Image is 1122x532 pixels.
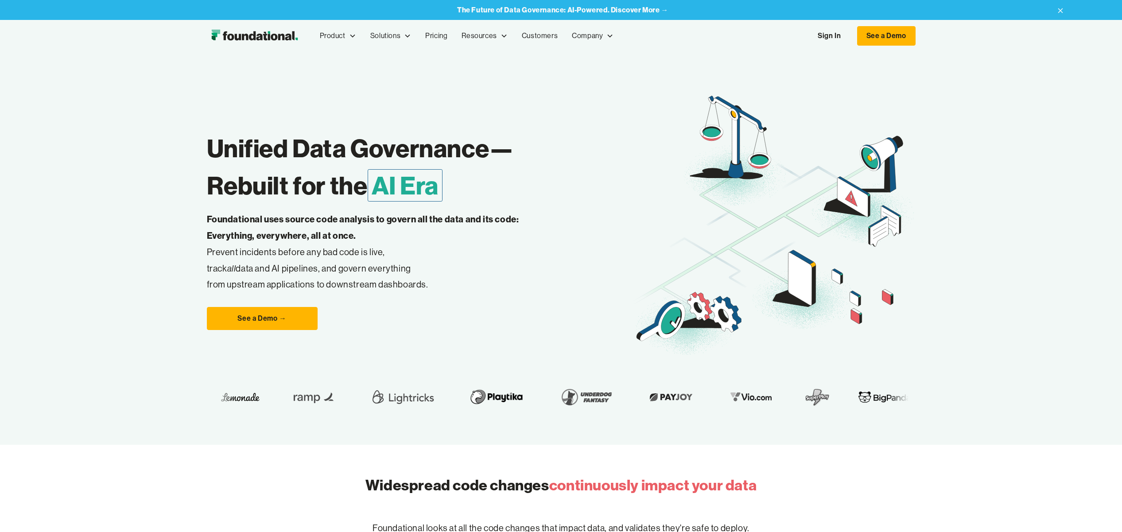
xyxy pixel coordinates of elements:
img: Lemonade [221,390,260,404]
img: Lightricks [369,384,437,409]
a: See a Demo [857,26,916,46]
a: Pricing [418,21,454,50]
p: Prevent incidents before any bad code is live, track data and AI pipelines, and govern everything... [207,211,547,293]
h1: Unified Data Governance— Rebuilt for the [207,130,632,204]
div: Resources [462,30,497,42]
iframe: Chat Widget [1078,489,1122,532]
div: Company [565,21,621,50]
img: Underdog Fantasy [556,384,617,409]
div: Resources [454,21,514,50]
strong: Foundational uses source code analysis to govern all the data and its code: Everything, everywher... [207,214,519,241]
span: continuously impact your data [549,476,757,494]
div: Product [313,21,363,50]
img: Vio.com [726,390,777,404]
div: Solutions [363,21,418,50]
a: Customers [515,21,565,50]
span: AI Era [368,169,443,202]
a: home [207,27,302,45]
a: See a Demo → [207,307,318,330]
div: Solutions [370,30,400,42]
div: Company [572,30,603,42]
img: Foundational Logo [207,27,302,45]
img: Playtika [465,384,528,409]
img: BigPanda [858,390,911,404]
div: Product [320,30,346,42]
em: all [227,263,236,274]
h2: Widespread code changes [365,475,757,496]
strong: The Future of Data Governance: AI-Powered. Discover More → [457,5,668,14]
a: Sign In [809,27,850,45]
img: Payjoy [645,390,697,404]
img: SuperPlay [805,384,830,409]
img: Ramp [288,384,341,409]
a: The Future of Data Governance: AI-Powered. Discover More → [457,6,668,14]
